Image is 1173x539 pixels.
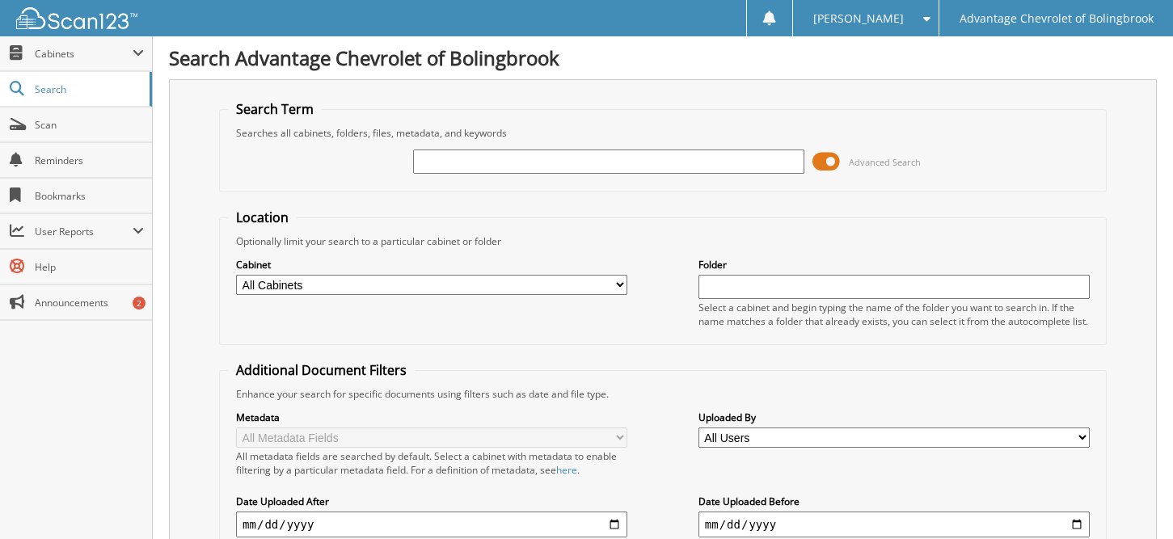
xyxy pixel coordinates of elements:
span: Help [35,260,144,274]
input: start [236,512,627,537]
span: Advantage Chevrolet of Bolingbrook [960,14,1154,23]
div: Optionally limit your search to a particular cabinet or folder [228,234,1098,248]
span: Reminders [35,154,144,167]
span: Announcements [35,296,144,310]
span: Search [35,82,141,96]
img: scan123-logo-white.svg [16,7,137,29]
div: Enhance your search for specific documents using filters such as date and file type. [228,387,1098,401]
div: Select a cabinet and begin typing the name of the folder you want to search in. If the name match... [698,301,1090,328]
span: Cabinets [35,47,133,61]
a: here [556,463,577,477]
input: end [698,512,1090,537]
label: Folder [698,258,1090,272]
span: Bookmarks [35,189,144,203]
label: Date Uploaded After [236,495,627,508]
h1: Search Advantage Chevrolet of Bolingbrook [169,44,1157,71]
div: All metadata fields are searched by default. Select a cabinet with metadata to enable filtering b... [236,449,627,477]
legend: Additional Document Filters [228,361,415,379]
legend: Location [228,208,297,226]
span: [PERSON_NAME] [813,14,904,23]
label: Date Uploaded Before [698,495,1090,508]
label: Cabinet [236,258,627,272]
span: Scan [35,118,144,132]
label: Uploaded By [698,411,1090,424]
label: Metadata [236,411,627,424]
span: User Reports [35,225,133,238]
span: Advanced Search [849,156,921,168]
div: Searches all cabinets, folders, files, metadata, and keywords [228,126,1098,140]
legend: Search Term [228,100,322,118]
div: 2 [133,297,146,310]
